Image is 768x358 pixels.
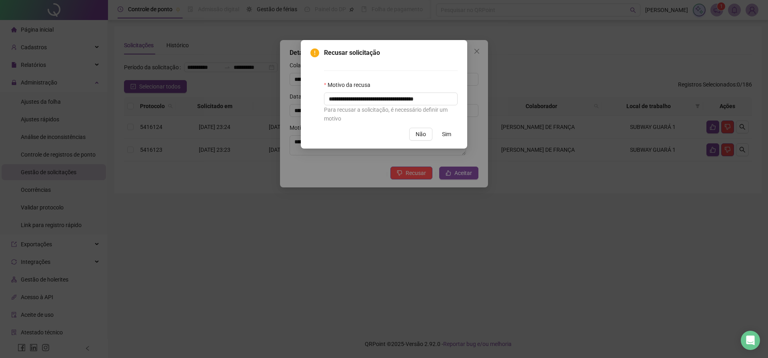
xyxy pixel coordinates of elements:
div: Open Intercom Messenger [741,331,760,350]
span: Sim [442,130,451,139]
span: exclamation-circle [310,48,319,57]
div: Para recusar a solicitação, é necessário definir um motivo [324,105,458,123]
button: Não [409,128,432,141]
span: Recusar solicitação [324,48,458,58]
span: Não [416,130,426,139]
label: Motivo da recusa [324,80,376,89]
button: Sim [436,128,458,141]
